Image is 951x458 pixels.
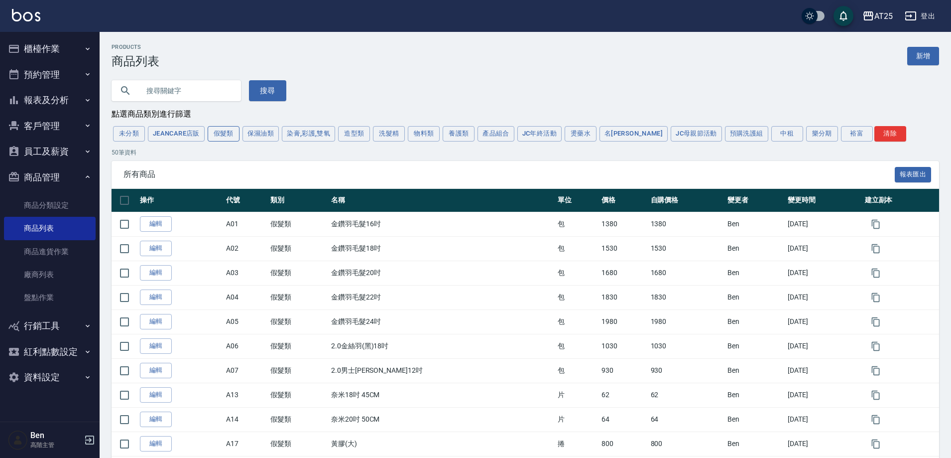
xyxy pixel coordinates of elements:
button: 染膏,彩護,雙氧 [282,126,335,142]
td: 1680 [648,261,725,285]
a: 廠商列表 [4,263,96,286]
td: 假髮類 [268,383,329,407]
td: 64 [599,407,648,432]
td: 62 [599,383,648,407]
td: Ben [725,261,786,285]
td: 假髮類 [268,407,329,432]
a: 編輯 [140,436,172,452]
button: 洗髮精 [373,126,405,142]
td: 800 [599,432,648,456]
button: JC年終活動 [517,126,562,142]
h3: 商品列表 [112,54,159,68]
button: 名[PERSON_NAME] [599,126,668,142]
button: 造型類 [338,126,370,142]
th: 變更者 [725,189,786,212]
a: 編輯 [140,290,172,305]
td: 2.0男士[PERSON_NAME]12吋 [329,358,555,383]
button: 燙藥水 [565,126,596,142]
td: A04 [224,285,268,309]
div: AT25 [874,10,893,22]
button: 登出 [901,7,939,25]
td: 包 [555,334,599,358]
td: A14 [224,407,268,432]
input: 搜尋關鍵字 [139,77,233,104]
td: 包 [555,212,599,236]
button: 產品組合 [477,126,514,142]
td: [DATE] [785,334,862,358]
td: 金鑽羽毛髮18吋 [329,236,555,261]
td: 奈米18吋 45CM [329,383,555,407]
h2: Products [112,44,159,50]
button: 預購洗護組 [725,126,768,142]
td: Ben [725,285,786,309]
td: 1530 [599,236,648,261]
a: 編輯 [140,241,172,256]
td: 黃膠(大) [329,432,555,456]
th: 代號 [224,189,268,212]
button: 保濕油類 [242,126,279,142]
th: 名稱 [329,189,555,212]
td: 片 [555,383,599,407]
a: 新增 [907,47,939,65]
td: 包 [555,358,599,383]
td: 假髮類 [268,261,329,285]
a: 商品分類設定 [4,194,96,217]
button: 客戶管理 [4,113,96,139]
div: 點選商品類別進行篩選 [112,109,939,120]
button: 紅利點數設定 [4,339,96,365]
a: 編輯 [140,216,172,232]
a: 盤點作業 [4,286,96,309]
td: 片 [555,407,599,432]
td: 金鑽羽毛髮16吋 [329,212,555,236]
a: 商品進貨作業 [4,240,96,263]
td: 1380 [599,212,648,236]
td: [DATE] [785,236,862,261]
button: 搜尋 [249,80,286,101]
td: [DATE] [785,285,862,309]
td: 1030 [599,334,648,358]
td: 假髮類 [268,334,329,358]
td: 包 [555,261,599,285]
td: 1830 [648,285,725,309]
button: 報表匯出 [895,167,932,182]
td: 假髮類 [268,212,329,236]
td: 包 [555,309,599,334]
h5: Ben [30,431,81,441]
a: 編輯 [140,363,172,378]
th: 建立副本 [862,189,939,212]
a: 編輯 [140,338,172,354]
td: A03 [224,261,268,285]
td: [DATE] [785,261,862,285]
td: Ben [725,432,786,456]
button: 中租 [771,126,803,142]
a: 編輯 [140,314,172,329]
td: Ben [725,309,786,334]
td: 奈米20吋 50CM [329,407,555,432]
td: Ben [725,334,786,358]
td: 930 [648,358,725,383]
button: 員工及薪資 [4,139,96,164]
th: 單位 [555,189,599,212]
td: [DATE] [785,432,862,456]
td: Ben [725,383,786,407]
img: Logo [12,9,40,21]
button: JeanCare店販 [148,126,205,142]
td: 1830 [599,285,648,309]
td: 假髮類 [268,358,329,383]
th: 價格 [599,189,648,212]
td: A05 [224,309,268,334]
td: A17 [224,432,268,456]
td: A06 [224,334,268,358]
a: 編輯 [140,387,172,403]
td: Ben [725,358,786,383]
td: A13 [224,383,268,407]
td: [DATE] [785,309,862,334]
p: 50 筆資料 [112,148,939,157]
td: [DATE] [785,358,862,383]
button: 假髮類 [208,126,239,142]
a: 商品列表 [4,217,96,240]
td: A02 [224,236,268,261]
button: 櫃檯作業 [4,36,96,62]
td: [DATE] [785,212,862,236]
button: 物料類 [408,126,440,142]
